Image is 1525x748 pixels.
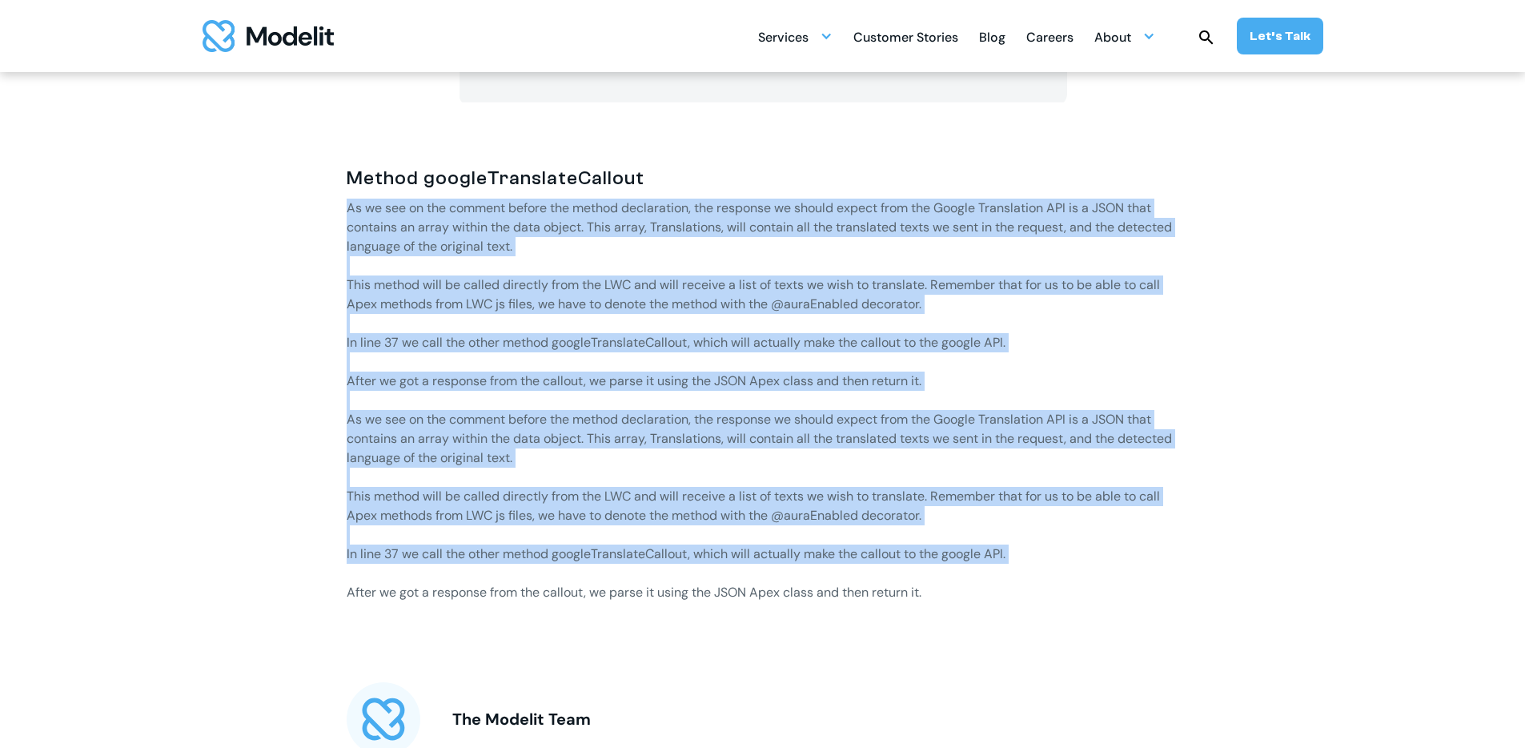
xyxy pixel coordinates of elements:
p: In line 37 we call the other method googleTranslateCallout, which will actually make the callout ... [347,545,1179,564]
div: Services [758,21,833,52]
div: About [1094,23,1131,54]
p: After we got a response from the callout, we parse it using the JSON Apex class and then return it. [347,583,1179,602]
div: Customer Stories [853,23,958,54]
div: Careers [1026,23,1074,54]
p: This method will be called directly from the LWC and will receive a list of texts we wish to tran... [347,487,1179,525]
p: ‍ [347,468,1179,487]
p: ‍ [347,131,1179,150]
div: The Modelit Team [452,708,591,730]
div: Blog [979,23,1005,54]
p: ‍ [347,352,1179,372]
div: Services [758,23,809,54]
a: Blog [979,21,1005,52]
p: As we see on the comment before the method declaration, the response we should expect from the Go... [347,410,1179,468]
a: home [203,20,334,52]
p: As we see on the comment before the method declaration, the response we should expect from the Go... [347,199,1179,256]
a: Customer Stories [853,21,958,52]
p: ‍ [347,525,1179,545]
div: About [1094,21,1155,52]
p: ‍ [347,564,1179,583]
p: In line 37 we call the other method googleTranslateCallout, which will actually make the callout ... [347,333,1179,352]
div: Let’s Talk [1250,27,1310,45]
a: Careers [1026,21,1074,52]
p: After we got a response from the callout, we parse it using the JSON Apex class and then return it. [347,372,1179,391]
a: Let’s Talk [1237,18,1323,54]
p: This method will be called directly from the LWC and will receive a list of texts we wish to tran... [347,275,1179,314]
p: ‍ [347,314,1179,333]
h3: Method googleTranslateCallout [347,166,1179,191]
img: modelit logo [203,20,334,52]
p: ‍ [347,256,1179,275]
p: ‍ [347,391,1179,410]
